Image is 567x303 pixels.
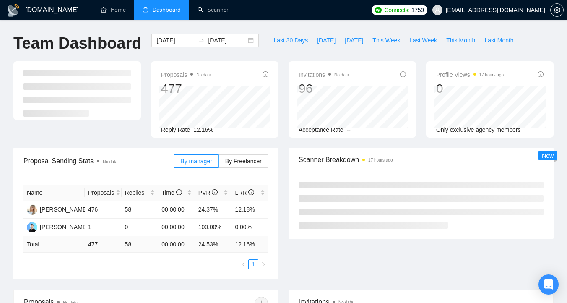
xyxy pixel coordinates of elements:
[85,219,122,236] td: 1
[122,185,159,201] th: Replies
[261,262,266,267] span: right
[442,34,480,47] button: This Month
[479,73,504,77] time: 17 hours ago
[550,3,564,17] button: setting
[158,201,195,219] td: 00:00:00
[208,36,246,45] input: End date
[258,259,268,269] button: right
[23,185,85,201] th: Name
[299,70,349,80] span: Invitations
[212,189,218,195] span: info-circle
[40,222,88,232] div: [PERSON_NAME]
[23,236,85,253] td: Total
[156,36,195,45] input: Start date
[195,236,232,253] td: 24.53 %
[176,189,182,195] span: info-circle
[299,154,544,165] span: Scanner Breakdown
[312,34,340,47] button: [DATE]
[400,71,406,77] span: info-circle
[248,189,254,195] span: info-circle
[23,156,174,166] span: Proposal Sending Stats
[248,259,258,269] li: 1
[231,236,268,253] td: 12.16 %
[158,219,195,236] td: 00:00:00
[436,126,521,133] span: Only exclusive agency members
[334,73,349,77] span: No data
[198,37,205,44] span: swap-right
[368,158,393,162] time: 17 hours ago
[195,201,232,219] td: 24.37%
[27,206,88,212] a: AK[PERSON_NAME]
[241,262,246,267] span: left
[88,188,114,197] span: Proposals
[196,73,211,77] span: No data
[198,189,218,196] span: PVR
[480,34,518,47] button: Last Month
[436,81,504,97] div: 0
[161,189,182,196] span: Time
[436,70,504,80] span: Profile Views
[101,6,126,13] a: homeHome
[384,5,409,15] span: Connects:
[85,201,122,219] td: 476
[411,5,424,15] span: 1759
[550,7,564,13] a: setting
[13,34,141,53] h1: Team Dashboard
[434,7,440,13] span: user
[372,36,400,45] span: This Week
[153,6,181,13] span: Dashboard
[195,219,232,236] td: 100.00%
[27,222,37,232] img: ES
[158,236,195,253] td: 00:00:00
[317,36,336,45] span: [DATE]
[40,205,88,214] div: [PERSON_NAME]
[225,158,262,165] span: By Freelancer
[368,34,405,47] button: This Week
[125,188,149,197] span: Replies
[273,36,308,45] span: Last 30 Days
[405,34,442,47] button: Last Week
[161,70,211,80] span: Proposals
[143,7,148,13] span: dashboard
[27,223,88,230] a: ES[PERSON_NAME]
[345,36,363,45] span: [DATE]
[538,274,559,295] div: Open Intercom Messenger
[180,158,212,165] span: By manager
[231,219,268,236] td: 0.00%
[193,126,213,133] span: 12.16%
[347,126,351,133] span: --
[161,126,190,133] span: Reply Rate
[122,236,159,253] td: 58
[340,34,368,47] button: [DATE]
[542,152,554,159] span: New
[198,6,229,13] a: searchScanner
[122,201,159,219] td: 58
[249,260,258,269] a: 1
[238,259,248,269] li: Previous Page
[103,159,117,164] span: No data
[409,36,437,45] span: Last Week
[484,36,513,45] span: Last Month
[263,71,268,77] span: info-circle
[231,201,268,219] td: 12.18%
[85,236,122,253] td: 477
[238,259,248,269] button: left
[299,126,343,133] span: Acceptance Rate
[375,7,382,13] img: upwork-logo.png
[7,4,20,17] img: logo
[235,189,254,196] span: LRR
[27,204,37,215] img: AK
[122,219,159,236] td: 0
[161,81,211,97] div: 477
[538,71,544,77] span: info-circle
[446,36,475,45] span: This Month
[299,81,349,97] div: 96
[85,185,122,201] th: Proposals
[269,34,312,47] button: Last 30 Days
[258,259,268,269] li: Next Page
[198,37,205,44] span: to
